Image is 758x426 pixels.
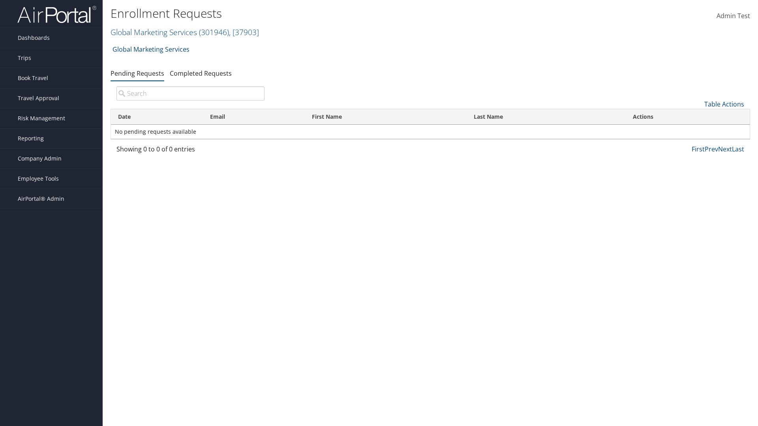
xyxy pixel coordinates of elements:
div: Showing 0 to 0 of 0 entries [116,144,265,158]
img: airportal-logo.png [17,5,96,24]
span: Employee Tools [18,169,59,189]
span: , [ 37903 ] [229,27,259,37]
a: First [692,145,705,153]
span: Travel Approval [18,88,59,108]
span: Dashboards [18,28,50,48]
span: ( 301946 ) [199,27,229,37]
a: Global Marketing Services [111,27,259,37]
th: Email: activate to sort column ascending [203,109,305,125]
span: Risk Management [18,108,65,128]
th: Actions [626,109,750,125]
a: Next [718,145,732,153]
td: No pending requests available [111,125,750,139]
th: First Name: activate to sort column ascending [305,109,467,125]
a: Last [732,145,744,153]
a: Prev [705,145,718,153]
span: Admin Test [717,11,750,20]
span: Trips [18,48,31,68]
a: Global Marketing Services [113,41,189,57]
span: Reporting [18,129,44,148]
a: Table Actions [704,100,744,108]
input: Search [116,86,265,101]
a: Pending Requests [111,69,164,78]
span: Company Admin [18,149,62,168]
span: AirPortal® Admin [18,189,64,209]
th: Date: activate to sort column descending [111,109,203,125]
a: Completed Requests [170,69,232,78]
span: Book Travel [18,68,48,88]
h1: Enrollment Requests [111,5,537,22]
a: Admin Test [717,4,750,28]
th: Last Name: activate to sort column ascending [467,109,626,125]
